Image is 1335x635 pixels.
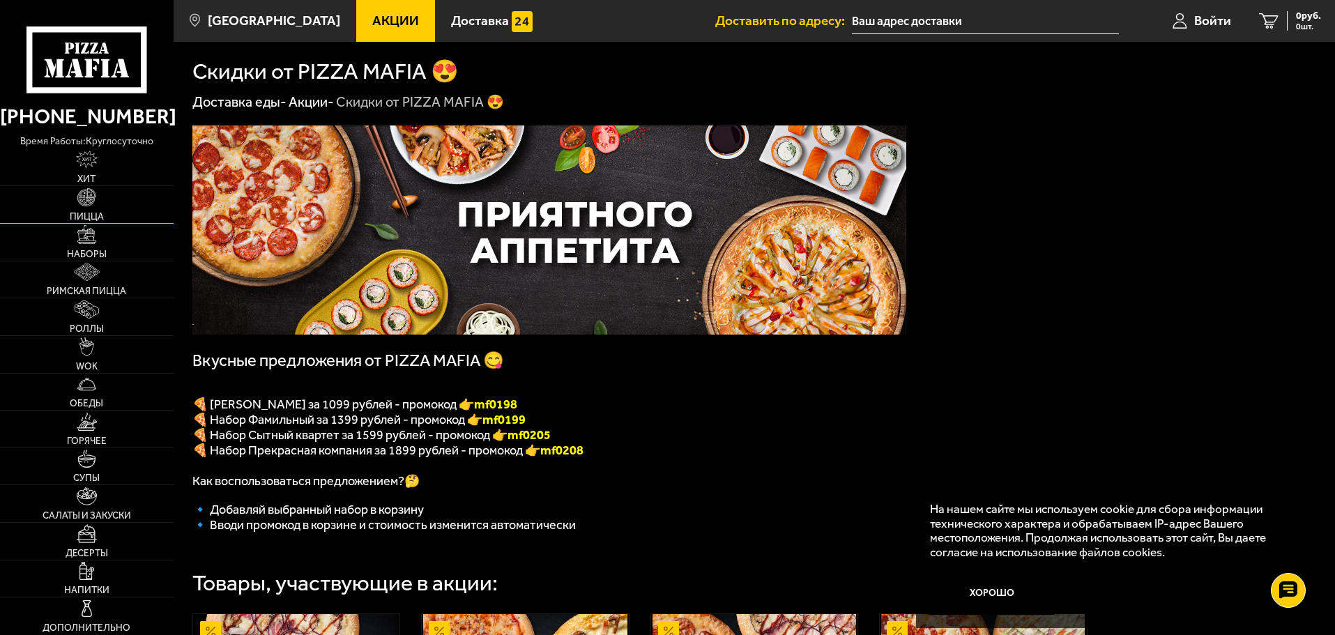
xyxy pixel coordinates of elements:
span: 🍕 [PERSON_NAME] за 1099 рублей - промокод 👉 [192,397,517,412]
span: Пицца [70,212,104,222]
div: Скидки от PIZZA MAFIA 😍 [336,93,504,112]
span: Войти [1194,14,1231,27]
span: Горячее [67,436,107,446]
span: Дополнительно [43,623,130,633]
img: 15daf4d41897b9f0e9f617042186c801.svg [512,11,533,32]
div: Товары, участвующие в акции: [192,572,498,595]
b: mf0199 [482,412,526,427]
span: Акции [372,14,419,27]
span: Вкусные предложения от PIZZA MAFIA 😋 [192,351,504,370]
p: На нашем сайте мы используем cookie для сбора информации технического характера и обрабатываем IP... [930,502,1295,560]
span: mf0208 [540,443,583,458]
span: 🔹 Добавляй выбранный набор в корзину [192,502,424,517]
span: 0 руб. [1296,11,1321,21]
h1: Скидки от PIZZA MAFIA 😍 [192,61,459,83]
span: Хит [77,174,96,184]
span: Супы [73,473,100,483]
span: Десерты [66,549,108,558]
span: Доставка [451,14,509,27]
span: Доставить по адресу: [715,14,852,27]
span: 🔹 Вводи промокод в корзине и стоимость изменится автоматически [192,517,576,533]
span: 🍕 Набор Сытный квартет за 1599 рублей - промокод 👉 [192,427,551,443]
span: 🍕 Набор Фамильный за 1399 рублей - промокод 👉 [192,412,526,427]
span: WOK [76,362,98,372]
b: mf0205 [508,427,551,443]
span: 0 шт. [1296,22,1321,31]
span: 🍕 Набор Прекрасная компания за 1899 рублей - промокод 👉 [192,443,540,458]
input: Ваш адрес доставки [852,8,1119,34]
button: Хорошо [930,573,1055,615]
span: Обеды [70,399,103,408]
span: Наборы [67,250,107,259]
img: 1024x1024 [192,125,906,335]
a: Акции- [289,93,334,110]
span: Римская пицца [47,286,126,296]
a: Доставка еды- [192,93,287,110]
span: [GEOGRAPHIC_DATA] [208,14,340,27]
span: Напитки [64,586,109,595]
font: mf0198 [474,397,517,412]
span: Салаты и закуски [43,511,131,521]
span: Как воспользоваться предложением?🤔 [192,473,420,489]
span: Роллы [70,324,104,334]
